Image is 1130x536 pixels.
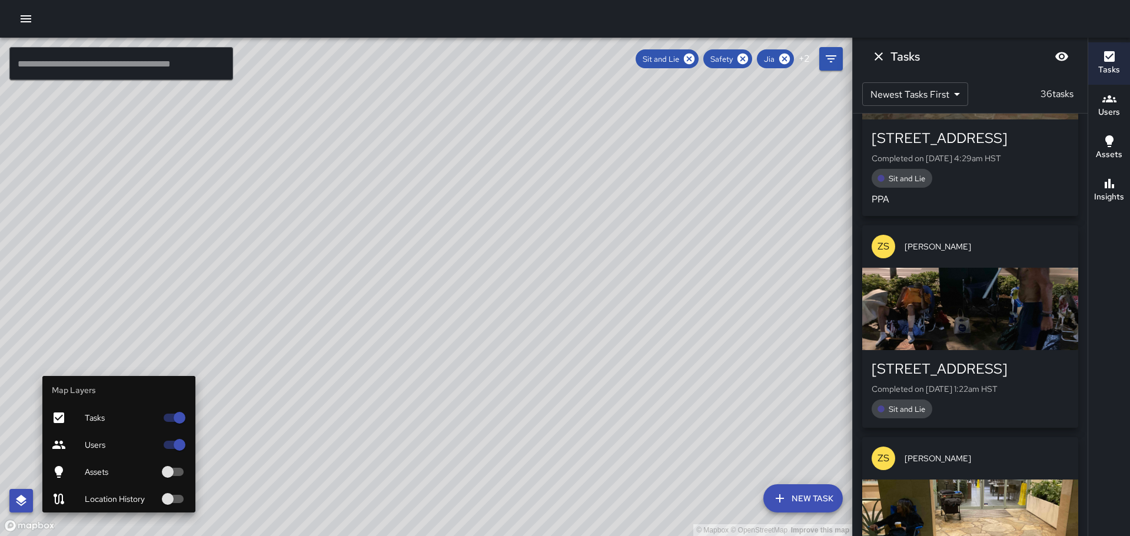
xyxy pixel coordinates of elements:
button: New Task [763,484,843,512]
p: 36 tasks [1036,87,1078,101]
div: Location History [42,485,195,512]
span: [PERSON_NAME] [905,241,1069,252]
button: ZS[PERSON_NAME][STREET_ADDRESS]Completed on [DATE] 1:22am HSTSit and Lie [862,225,1078,428]
p: Completed on [DATE] 1:22am HST [872,383,1069,395]
div: Safety [703,49,752,68]
h6: Tasks [1098,64,1120,76]
span: Assets [85,466,157,478]
span: Jia [757,54,782,64]
div: Assets [42,458,195,485]
div: Users [42,431,195,458]
div: Jia [757,49,794,68]
span: [PERSON_NAME] [905,452,1069,464]
h6: Users [1098,106,1120,119]
h6: Insights [1094,191,1124,204]
span: Sit and Lie [882,174,932,184]
span: Sit and Lie [882,404,932,414]
h6: Tasks [890,47,920,66]
p: ZS [878,239,889,254]
button: Filters [819,47,843,71]
span: Sit and Lie [636,54,686,64]
div: [STREET_ADDRESS] [872,129,1069,148]
div: Sit and Lie [636,49,699,68]
button: Blur [1050,45,1073,68]
p: Completed on [DATE] 4:29am HST [872,152,1069,164]
span: Users [85,439,157,451]
li: Map Layers [42,376,195,404]
span: Safety [703,54,740,64]
p: + 2 [799,52,810,66]
button: Users [1088,85,1130,127]
div: Newest Tasks First [862,82,968,106]
button: Insights [1088,169,1130,212]
span: Tasks [85,412,157,424]
span: Location History [85,493,157,505]
button: Tasks [1088,42,1130,85]
div: [STREET_ADDRESS] [872,359,1069,378]
h6: Assets [1096,148,1122,161]
button: Dismiss [867,45,890,68]
p: ZS [878,451,889,465]
button: Assets [1088,127,1130,169]
div: Tasks [42,404,195,431]
p: PPA [872,192,1069,207]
